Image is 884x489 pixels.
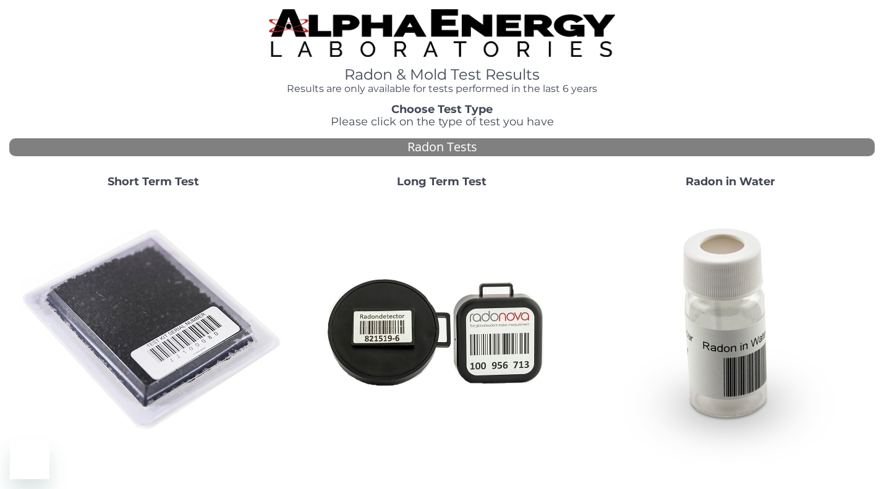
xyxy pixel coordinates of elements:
[269,67,615,83] h1: Radon & Mold Test Results
[269,83,615,94] h4: Results are only available for tests performed in the last 6 years
[20,198,286,463] img: ShortTerm.jpg
[331,115,554,128] span: Please click on the type of test you have
[598,198,864,463] img: RadoninWater.jpg
[10,440,49,479] iframe: Button to launch messaging window
[108,175,199,188] strong: Short Term Test
[309,198,575,463] img: Radtrak2vsRadtrak3.jpg
[269,9,615,57] img: TightCrop.jpg
[9,138,875,156] div: Radon Tests
[397,175,487,188] strong: Long Term Test
[391,102,493,116] strong: Choose Test Type
[686,175,775,188] strong: Radon in Water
